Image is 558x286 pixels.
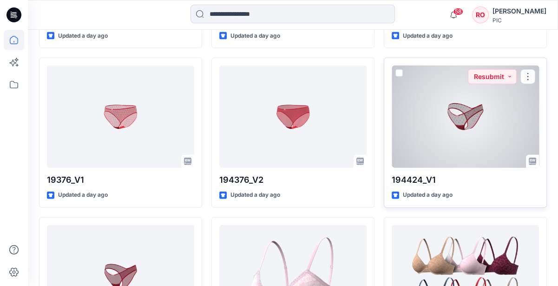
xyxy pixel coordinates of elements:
[230,31,280,41] p: Updated a day ago
[230,190,280,200] p: Updated a day ago
[58,31,108,41] p: Updated a day ago
[47,66,194,168] a: 19376_V1
[392,66,539,168] a: 194424_V1
[453,8,463,15] span: 58
[219,66,367,168] a: 194376_V2
[392,173,539,186] p: 194424_V1
[492,17,546,24] div: PIC
[219,173,367,186] p: 194376_V2
[58,190,108,200] p: Updated a day ago
[492,6,546,17] div: [PERSON_NAME]
[403,31,453,41] p: Updated a day ago
[403,190,453,200] p: Updated a day ago
[472,7,489,23] div: RO
[47,173,194,186] p: 19376_V1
